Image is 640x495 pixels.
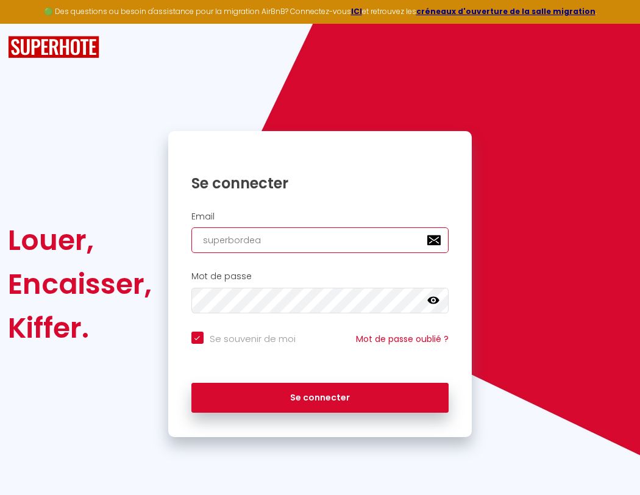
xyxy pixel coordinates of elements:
[416,6,596,16] a: créneaux d'ouverture de la salle migration
[351,6,362,16] a: ICI
[10,5,46,41] button: Ouvrir le widget de chat LiveChat
[8,218,152,262] div: Louer,
[191,271,449,282] h2: Mot de passe
[191,212,449,222] h2: Email
[191,227,449,253] input: Ton Email
[191,383,449,413] button: Se connecter
[191,174,449,193] h1: Se connecter
[8,306,152,350] div: Kiffer.
[8,36,99,59] img: SuperHote logo
[8,262,152,306] div: Encaisser,
[356,333,449,345] a: Mot de passe oublié ?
